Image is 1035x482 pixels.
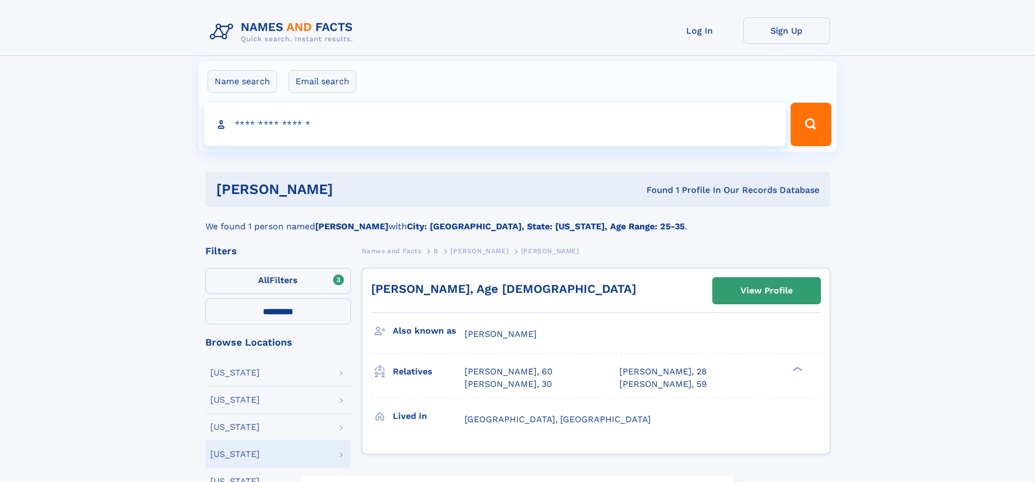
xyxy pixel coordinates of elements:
[656,17,743,44] a: Log In
[362,244,422,258] a: Names and Facts
[450,247,509,255] span: [PERSON_NAME]
[315,221,388,231] b: [PERSON_NAME]
[204,103,786,146] input: search input
[407,221,685,231] b: City: [GEOGRAPHIC_DATA], State: [US_STATE], Age Range: 25-35
[619,366,707,378] a: [PERSON_NAME], 28
[465,378,552,390] a: [PERSON_NAME], 30
[791,103,831,146] button: Search Button
[465,329,537,339] span: [PERSON_NAME]
[208,70,277,93] label: Name search
[434,244,438,258] a: B
[205,207,830,233] div: We found 1 person named with .
[205,17,362,47] img: Logo Names and Facts
[210,396,260,404] div: [US_STATE]
[619,378,707,390] a: [PERSON_NAME], 59
[288,70,356,93] label: Email search
[450,244,509,258] a: [PERSON_NAME]
[743,17,830,44] a: Sign Up
[258,275,269,285] span: All
[210,423,260,431] div: [US_STATE]
[521,247,579,255] span: [PERSON_NAME]
[465,414,651,424] span: [GEOGRAPHIC_DATA], [GEOGRAPHIC_DATA]
[490,184,819,196] div: Found 1 Profile In Our Records Database
[741,278,793,303] div: View Profile
[393,407,465,425] h3: Lived in
[210,368,260,377] div: [US_STATE]
[216,183,490,196] h1: [PERSON_NAME]
[465,366,553,378] a: [PERSON_NAME], 60
[205,246,351,256] div: Filters
[434,247,438,255] span: B
[371,282,636,296] a: [PERSON_NAME], Age [DEMOGRAPHIC_DATA]
[393,322,465,340] h3: Also known as
[210,450,260,459] div: [US_STATE]
[205,337,351,347] div: Browse Locations
[393,362,465,381] h3: Relatives
[713,278,820,304] a: View Profile
[790,366,803,373] div: ❯
[205,268,351,294] label: Filters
